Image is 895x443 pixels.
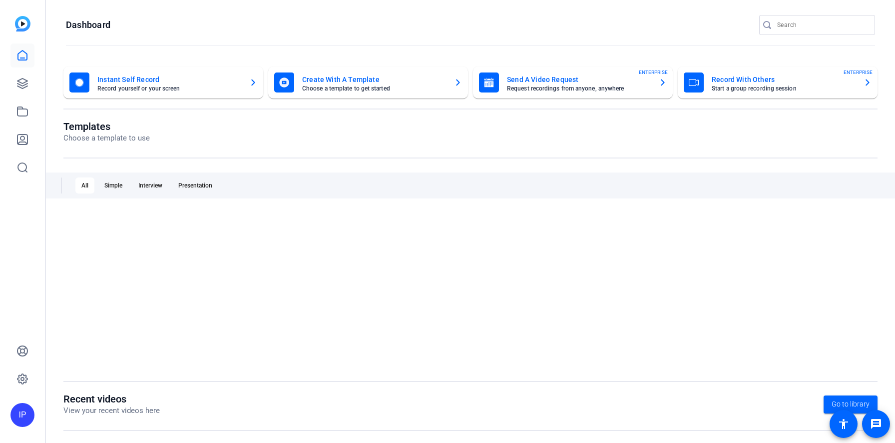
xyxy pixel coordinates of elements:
mat-card-title: Instant Self Record [97,73,241,85]
span: ENTERPRISE [639,68,668,76]
button: Create With A TemplateChoose a template to get started [268,66,468,98]
mat-card-subtitle: Start a group recording session [712,85,856,91]
input: Search [777,19,867,31]
mat-card-subtitle: Choose a template to get started [302,85,446,91]
div: IP [10,403,34,427]
p: View your recent videos here [63,405,160,416]
div: Presentation [172,177,218,193]
span: Go to library [832,399,870,409]
mat-icon: message [870,418,882,430]
h1: Recent videos [63,393,160,405]
mat-icon: accessibility [838,418,850,430]
div: All [75,177,94,193]
button: Record With OthersStart a group recording sessionENTERPRISE [678,66,878,98]
button: Instant Self RecordRecord yourself or your screen [63,66,263,98]
div: Interview [132,177,168,193]
h1: Templates [63,120,150,132]
mat-card-title: Send A Video Request [507,73,651,85]
p: Choose a template to use [63,132,150,144]
mat-card-title: Create With A Template [302,73,446,85]
h1: Dashboard [66,19,110,31]
div: Simple [98,177,128,193]
mat-card-subtitle: Record yourself or your screen [97,85,241,91]
mat-card-title: Record With Others [712,73,856,85]
img: blue-gradient.svg [15,16,30,31]
mat-card-subtitle: Request recordings from anyone, anywhere [507,85,651,91]
span: ENTERPRISE [844,68,873,76]
a: Go to library [824,395,878,413]
button: Send A Video RequestRequest recordings from anyone, anywhereENTERPRISE [473,66,673,98]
